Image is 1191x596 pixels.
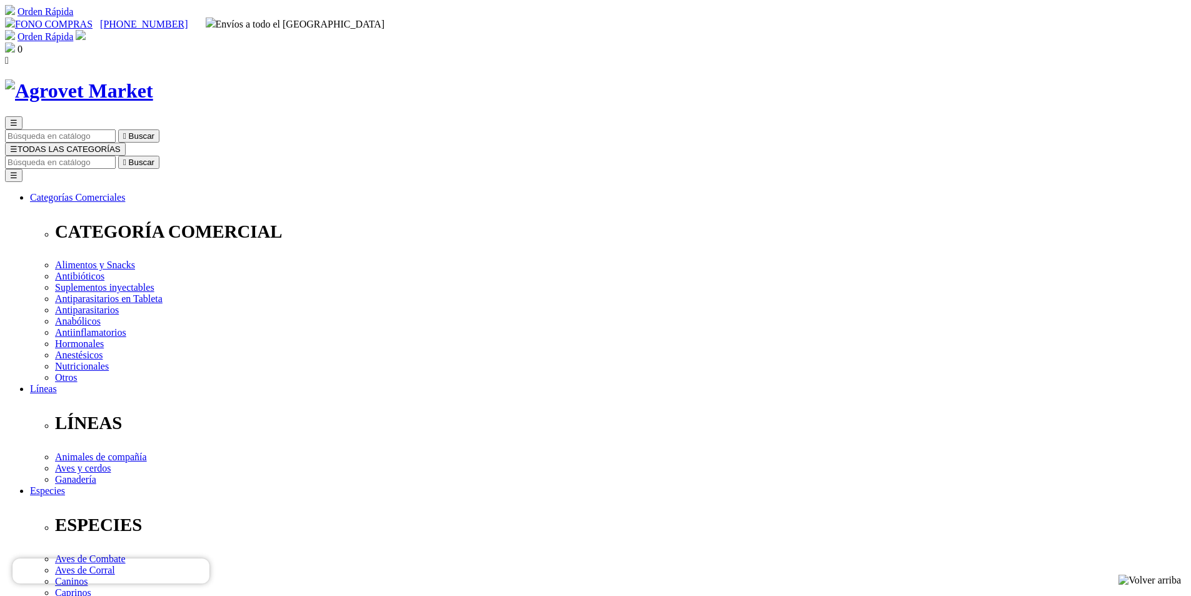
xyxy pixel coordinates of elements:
a: Aves de Combate [55,553,126,564]
img: delivery-truck.svg [206,18,216,28]
a: FONO COMPRAS [5,19,93,29]
img: shopping-cart.svg [5,5,15,15]
i:  [123,158,126,167]
a: Hormonales [55,338,104,349]
a: Antiinflamatorios [55,327,126,338]
a: Antiparasitarios en Tableta [55,293,163,304]
a: Orden Rápida [18,6,73,17]
span: ☰ [10,144,18,154]
a: Anabólicos [55,316,101,326]
span: Envíos a todo el [GEOGRAPHIC_DATA] [206,19,385,29]
i:  [5,55,9,66]
button: ☰ [5,169,23,182]
iframe: Brevo live chat [13,558,209,583]
img: shopping-bag.svg [5,43,15,53]
img: phone.svg [5,18,15,28]
a: Anestésicos [55,350,103,360]
a: Orden Rápida [18,31,73,42]
a: [PHONE_NUMBER] [100,19,188,29]
a: Animales de compañía [55,452,147,462]
a: Nutricionales [55,361,109,371]
img: user.svg [76,30,86,40]
span: Buscar [129,131,154,141]
a: Categorías Comerciales [30,192,125,203]
img: Volver arriba [1118,575,1181,586]
a: Suplementos inyectables [55,282,154,293]
img: Agrovet Market [5,79,153,103]
span: ☰ [10,118,18,128]
p: CATEGORÍA COMERCIAL [55,221,1186,242]
a: Caninos [55,576,88,587]
p: ESPECIES [55,515,1186,535]
span: Buscar [129,158,154,167]
button:  Buscar [118,129,159,143]
input: Buscar [5,156,116,169]
img: shopping-cart.svg [5,30,15,40]
a: Alimentos y Snacks [55,260,135,270]
a: Otros [55,372,78,383]
a: Antibióticos [55,271,104,281]
input: Buscar [5,129,116,143]
button:  Buscar [118,156,159,169]
a: Aves y cerdos [55,463,111,473]
a: Especies [30,485,65,496]
i:  [123,131,126,141]
a: Acceda a su cuenta de cliente [76,31,86,42]
a: Antiparasitarios [55,305,119,315]
a: Líneas [30,383,57,394]
p: LÍNEAS [55,413,1186,433]
a: Ganadería [55,474,96,485]
span: 0 [18,44,23,54]
button: ☰ [5,116,23,129]
button: ☰TODAS LAS CATEGORÍAS [5,143,126,156]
